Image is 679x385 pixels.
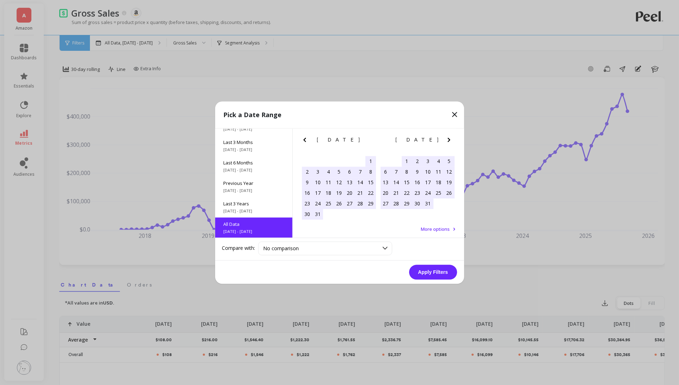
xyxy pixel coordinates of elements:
span: [DATE] [317,137,361,143]
div: Choose Wednesday, August 9th, 2017 [412,167,423,177]
div: Choose Monday, August 28th, 2017 [391,198,402,209]
span: [DATE] - [DATE] [224,229,284,234]
div: Choose Thursday, July 20th, 2017 [344,188,355,198]
div: Choose Tuesday, July 18th, 2017 [323,188,334,198]
div: Choose Monday, July 24th, 2017 [313,198,323,209]
div: Choose Friday, July 7th, 2017 [355,167,365,177]
div: Choose Sunday, July 16th, 2017 [302,188,313,198]
div: Choose Sunday, August 20th, 2017 [381,188,391,198]
span: [DATE] - [DATE] [224,208,284,214]
div: Choose Wednesday, July 12th, 2017 [334,177,344,188]
div: Choose Tuesday, August 8th, 2017 [402,167,412,177]
div: Choose Thursday, August 31st, 2017 [423,198,434,209]
button: Previous Month [379,136,390,147]
div: Choose Tuesday, July 25th, 2017 [323,198,334,209]
span: Previous Year [224,180,284,186]
span: More options [421,226,450,232]
span: [DATE] [395,137,439,143]
div: Choose Thursday, August 10th, 2017 [423,167,434,177]
div: Choose Sunday, July 23rd, 2017 [302,198,313,209]
button: Apply Filters [409,265,457,279]
div: Choose Sunday, July 2nd, 2017 [302,167,313,177]
button: Previous Month [301,136,312,147]
span: [DATE] - [DATE] [224,147,284,152]
div: Choose Monday, July 17th, 2017 [313,188,323,198]
div: Choose Friday, August 18th, 2017 [434,177,444,188]
div: Choose Sunday, August 13th, 2017 [381,177,391,188]
div: Choose Wednesday, July 26th, 2017 [334,198,344,209]
div: Choose Saturday, August 12th, 2017 [444,167,455,177]
button: Next Month [445,136,456,147]
span: Last 3 Months [224,139,284,145]
span: All Data [224,221,284,227]
div: Choose Friday, July 28th, 2017 [355,198,365,209]
p: Pick a Date Range [224,110,282,120]
div: Choose Wednesday, August 2nd, 2017 [412,156,423,167]
button: Next Month [366,136,377,147]
div: Choose Sunday, July 30th, 2017 [302,209,313,219]
div: Choose Tuesday, August 15th, 2017 [402,177,412,188]
div: Choose Monday, August 14th, 2017 [391,177,402,188]
div: Choose Saturday, July 22nd, 2017 [365,188,376,198]
div: month 2017-08 [381,156,455,209]
div: Choose Thursday, August 3rd, 2017 [423,156,434,167]
span: [DATE] - [DATE] [224,126,284,132]
div: Choose Monday, August 7th, 2017 [391,167,402,177]
div: Choose Monday, July 3rd, 2017 [313,167,323,177]
div: Choose Saturday, August 26th, 2017 [444,188,455,198]
div: Choose Thursday, July 27th, 2017 [344,198,355,209]
div: Choose Tuesday, August 29th, 2017 [402,198,412,209]
span: Last 3 Years [224,200,284,207]
div: Choose Wednesday, August 30th, 2017 [412,198,423,209]
div: month 2017-07 [302,156,376,219]
div: Choose Sunday, July 9th, 2017 [302,177,313,188]
div: Choose Friday, August 11th, 2017 [434,167,444,177]
div: Choose Friday, July 14th, 2017 [355,177,365,188]
span: Last 6 Months [224,160,284,166]
div: Choose Tuesday, August 22nd, 2017 [402,188,412,198]
label: Compare with: [222,245,255,252]
div: Choose Thursday, July 6th, 2017 [344,167,355,177]
span: [DATE] - [DATE] [224,188,284,193]
div: Choose Monday, August 21st, 2017 [391,188,402,198]
div: Choose Tuesday, July 4th, 2017 [323,167,334,177]
div: Choose Saturday, July 15th, 2017 [365,177,376,188]
span: [DATE] - [DATE] [224,167,284,173]
div: Choose Thursday, August 24th, 2017 [423,188,434,198]
div: Choose Friday, August 25th, 2017 [434,188,444,198]
span: No comparison [263,245,299,252]
div: Choose Sunday, August 27th, 2017 [381,198,391,209]
div: Choose Thursday, July 13th, 2017 [344,177,355,188]
div: Choose Saturday, August 5th, 2017 [444,156,455,167]
div: Choose Friday, August 4th, 2017 [434,156,444,167]
div: Choose Monday, July 31st, 2017 [313,209,323,219]
div: Choose Saturday, July 29th, 2017 [365,198,376,209]
div: Choose Wednesday, August 16th, 2017 [412,177,423,188]
div: Choose Monday, July 10th, 2017 [313,177,323,188]
div: Choose Sunday, August 6th, 2017 [381,167,391,177]
div: Choose Tuesday, July 11th, 2017 [323,177,334,188]
div: Choose Saturday, August 19th, 2017 [444,177,455,188]
div: Choose Wednesday, July 19th, 2017 [334,188,344,198]
div: Choose Tuesday, August 1st, 2017 [402,156,412,167]
div: Choose Wednesday, August 23rd, 2017 [412,188,423,198]
div: Choose Saturday, July 8th, 2017 [365,167,376,177]
div: Choose Saturday, July 1st, 2017 [365,156,376,167]
div: Choose Friday, July 21st, 2017 [355,188,365,198]
div: Choose Wednesday, July 5th, 2017 [334,167,344,177]
div: Choose Thursday, August 17th, 2017 [423,177,434,188]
